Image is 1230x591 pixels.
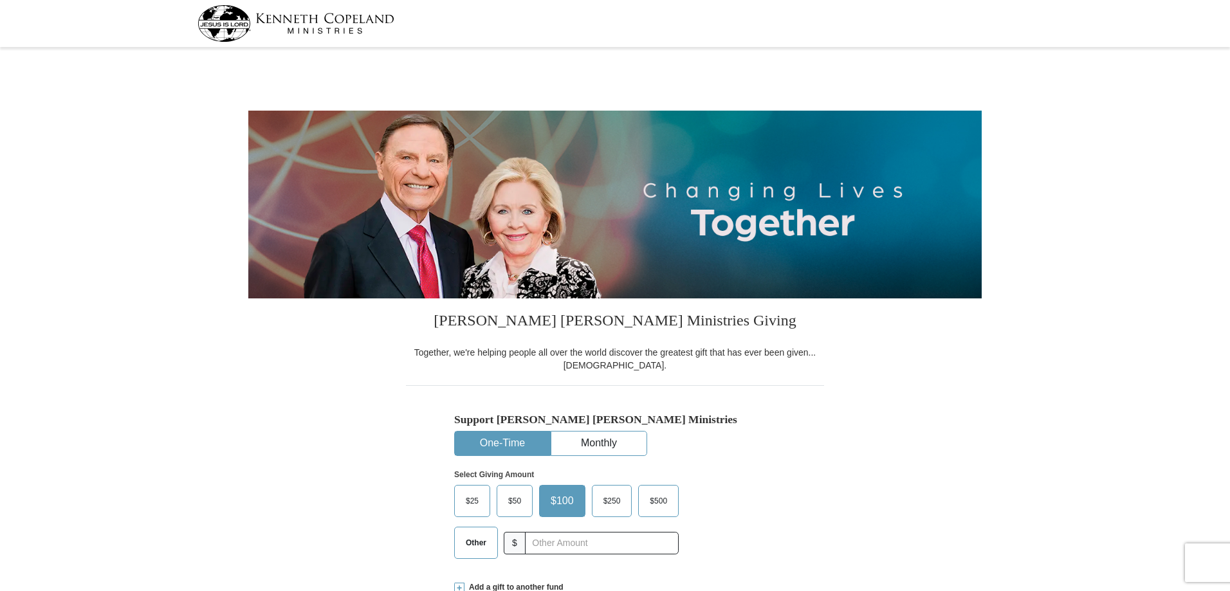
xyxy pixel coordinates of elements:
strong: Select Giving Amount [454,470,534,479]
input: Other Amount [525,532,679,554]
span: $50 [502,491,528,511]
span: Other [459,533,493,552]
span: $100 [544,491,580,511]
span: $25 [459,491,485,511]
h5: Support [PERSON_NAME] [PERSON_NAME] Ministries [454,413,776,426]
span: $250 [597,491,627,511]
img: kcm-header-logo.svg [197,5,394,42]
button: Monthly [551,432,647,455]
span: $500 [643,491,674,511]
div: Together, we're helping people all over the world discover the greatest gift that has ever been g... [406,346,824,372]
button: One-Time [455,432,550,455]
h3: [PERSON_NAME] [PERSON_NAME] Ministries Giving [406,298,824,346]
span: $ [504,532,526,554]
